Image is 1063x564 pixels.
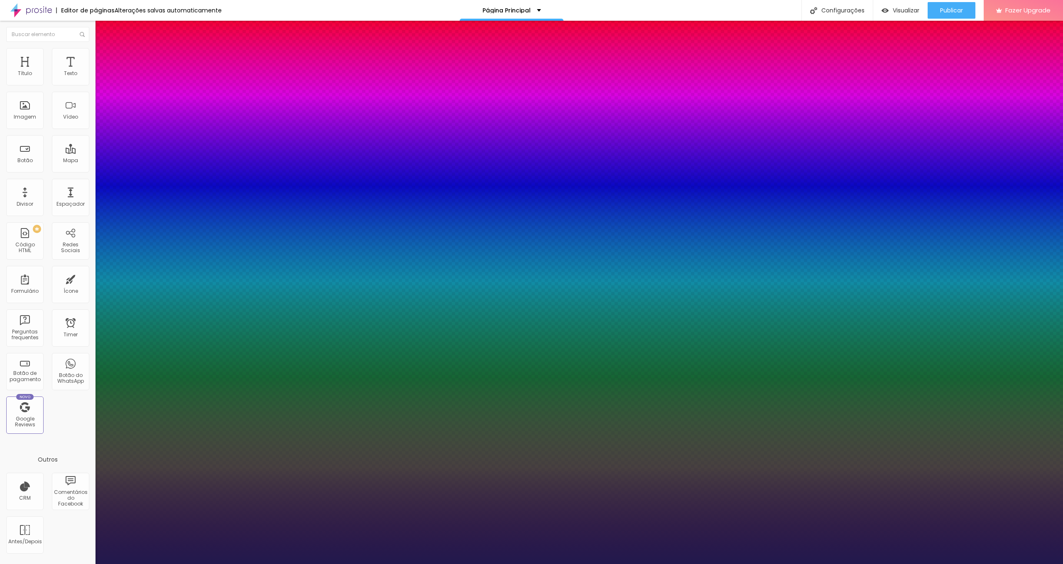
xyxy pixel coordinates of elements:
[6,27,89,42] input: Buscar elemento
[64,332,78,338] div: Timer
[873,2,928,19] button: Visualizar
[882,7,889,14] img: view-1.svg
[19,495,31,501] div: CRM
[16,394,34,400] div: Novo
[14,114,36,120] div: Imagem
[64,70,77,76] div: Texto
[63,114,78,120] div: Vídeo
[11,288,39,294] div: Formulário
[54,242,87,254] div: Redes Sociais
[17,201,33,207] div: Divisor
[64,288,78,294] div: Ícone
[56,7,115,13] div: Editor de páginas
[1005,7,1051,14] span: Fazer Upgrade
[17,158,33,163] div: Botão
[928,2,975,19] button: Publicar
[810,7,817,14] img: Icone
[63,158,78,163] div: Mapa
[8,370,41,382] div: Botão de pagamento
[893,7,919,14] span: Visualizar
[115,7,222,13] div: Alterações salvas automaticamente
[54,372,87,384] div: Botão do WhatsApp
[940,7,963,14] span: Publicar
[483,7,531,13] p: Página Principal
[8,539,41,545] div: Antes/Depois
[8,242,41,254] div: Código HTML
[54,489,87,507] div: Comentários do Facebook
[8,329,41,341] div: Perguntas frequentes
[8,416,41,428] div: Google Reviews
[18,70,32,76] div: Título
[80,32,85,37] img: Icone
[56,201,85,207] div: Espaçador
